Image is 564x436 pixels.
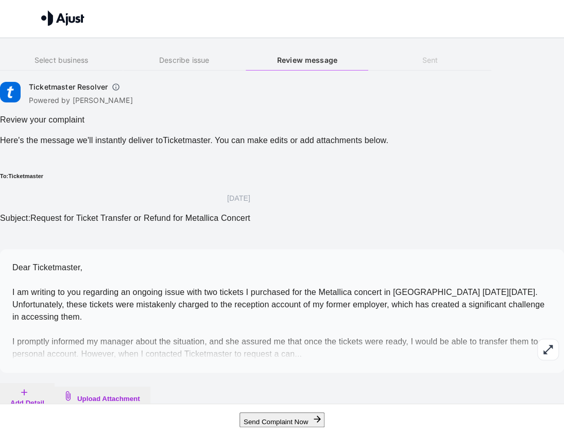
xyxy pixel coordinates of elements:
[55,387,150,407] button: Upload Attachment
[369,55,491,66] h6: Sent
[240,412,324,427] button: Send Complaint Now
[41,10,84,26] img: Ajust
[29,82,108,92] h6: Ticketmaster Resolver
[295,350,302,358] span: ...
[29,95,133,106] p: Powered by [PERSON_NAME]
[123,55,246,66] h6: Describe issue
[12,263,552,358] span: Dear Ticketmaster, I am writing to you regarding an ongoing issue with two tickets I purchased fo...
[246,55,368,66] h6: Review message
